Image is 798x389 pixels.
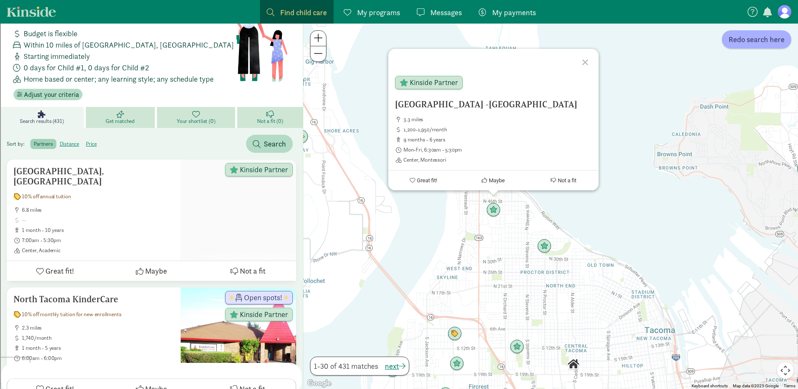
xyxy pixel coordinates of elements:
[395,99,592,109] h5: [GEOGRAPHIC_DATA] -[GEOGRAPHIC_DATA]
[733,384,779,388] span: Map data ©2025 Google
[692,383,728,389] button: Keyboard shortcuts
[280,7,327,18] span: Find child care
[506,336,528,357] div: Click to see details
[403,147,592,153] span: Mon-Fri, 6:30am - 5:30pm
[403,136,592,143] span: 9 months - 6 years
[489,177,505,184] span: Maybe
[3,34,795,41] div: Options
[563,354,584,375] div: Click to see details
[3,26,795,34] div: Delete
[403,126,592,133] span: 1,200-1,950/month
[305,378,333,389] img: Google
[240,265,265,277] span: Not a fit
[483,200,504,221] div: Click to see details
[7,6,56,17] a: Kinside
[558,177,576,184] span: Not a fit
[145,265,167,277] span: Maybe
[7,261,103,281] button: Great fit!
[3,56,795,64] div: Move To ...
[410,79,458,86] span: Kinside Partner
[430,7,462,18] span: Messages
[3,41,795,49] div: Sign out
[3,3,795,11] div: Sort A > Z
[417,177,437,184] span: Great fit!
[403,116,592,123] span: 3.3 miles
[528,171,599,190] button: Not a fit
[444,323,465,344] div: Click to see details
[534,236,555,257] div: Click to see details
[3,19,795,26] div: Move To ...
[403,157,592,163] span: Center, Montessori
[314,360,378,372] span: 1-30 of 431 matches
[385,360,406,372] button: next
[240,166,288,173] span: Kinside Partner
[357,7,400,18] span: My programs
[3,49,795,56] div: Rename
[784,384,795,388] a: Terms (opens in new tab)
[103,261,199,281] button: Maybe
[305,378,333,389] a: Open this area in Google Maps (opens a new window)
[459,171,529,190] button: Maybe
[240,311,288,318] span: Kinside Partner
[492,7,536,18] span: My payments
[446,353,467,374] div: Click to see details
[777,362,794,379] button: Map camera controls
[45,265,74,277] span: Great fit!
[722,30,791,48] button: Redo search here
[244,294,282,301] span: Open spots!
[729,34,785,45] span: Redo search here
[388,171,459,190] button: Great fit!
[3,11,795,19] div: Sort New > Old
[200,261,296,281] button: Not a fit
